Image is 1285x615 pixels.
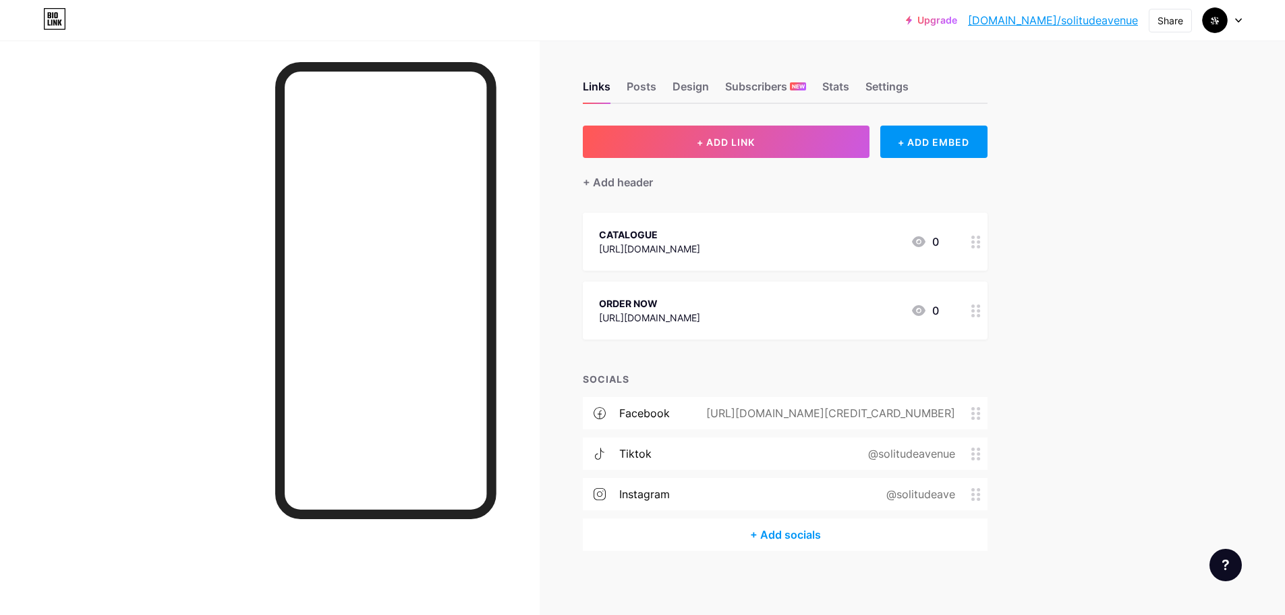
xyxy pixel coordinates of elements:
[725,78,806,103] div: Subscribers
[599,296,700,311] div: ORDER NOW
[1158,14,1183,28] div: Share
[911,234,939,250] div: 0
[619,405,670,421] div: facebook
[822,78,849,103] div: Stats
[673,78,709,103] div: Design
[619,446,652,462] div: tiktok
[865,78,909,103] div: Settings
[599,228,700,242] div: CATALOGUE
[911,302,939,319] div: 0
[619,486,670,502] div: instagram
[865,486,971,502] div: @solitudeave
[792,82,805,90] span: NEW
[685,405,971,421] div: [URL][DOMAIN_NAME][CREDIT_CARD_NUMBER]
[583,78,610,103] div: Links
[583,518,988,551] div: + Add socials
[583,126,869,158] button: + ADD LINK
[880,126,988,158] div: + ADD EMBED
[968,12,1138,28] a: [DOMAIN_NAME]/solitudeavenue
[1202,7,1228,33] img: solitudeavenue
[583,372,988,386] div: SOCIALS
[627,78,656,103] div: Posts
[599,242,700,256] div: [URL][DOMAIN_NAME]
[847,446,971,462] div: @solitudeavenue
[599,311,700,325] div: [URL][DOMAIN_NAME]
[583,174,653,190] div: + Add header
[697,136,755,148] span: + ADD LINK
[906,15,957,26] a: Upgrade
